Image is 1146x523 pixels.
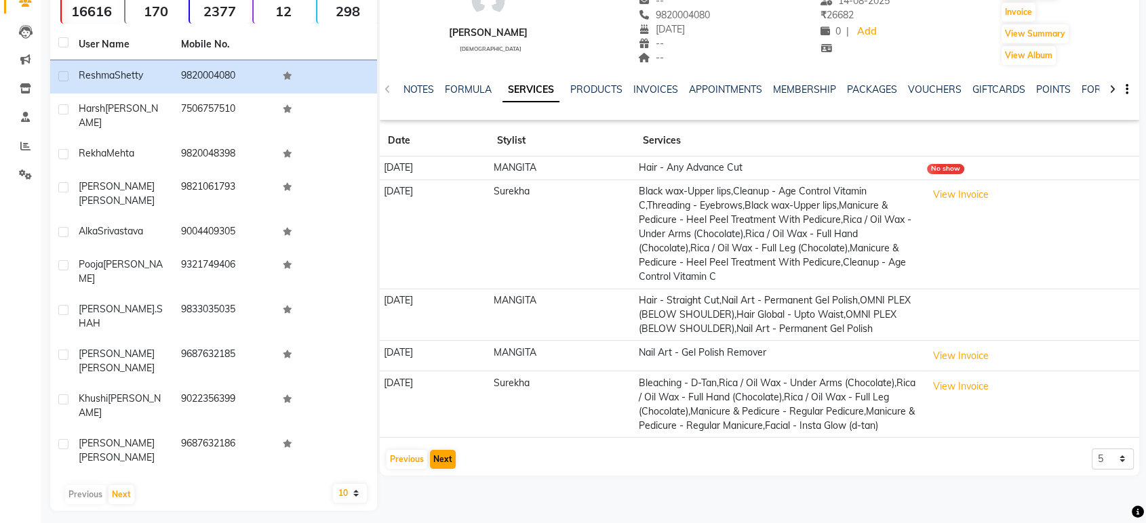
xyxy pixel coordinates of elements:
[173,60,275,93] td: 9820004080
[635,180,923,289] td: Black wax-Upper lips,Cleanup - Age Control Vitamin C,Threading - Eyebrows,Black wax-Upper lips,Ma...
[79,180,155,192] span: [PERSON_NAME]
[79,392,161,419] span: [PERSON_NAME]
[638,37,664,49] span: --
[62,3,121,20] strong: 16616
[79,102,105,114] span: Harsh
[79,258,103,270] span: Pooja
[489,371,635,438] td: Surekha
[380,341,489,371] td: [DATE]
[908,83,962,96] a: VOUCHERS
[173,339,275,383] td: 9687632185
[430,450,456,469] button: Next
[79,451,155,463] span: [PERSON_NAME]
[502,78,559,102] a: SERVICES
[79,147,106,159] span: Rekha
[317,3,377,20] strong: 298
[173,216,275,249] td: 9004409305
[380,289,489,341] td: [DATE]
[173,294,275,339] td: 9833035035
[821,25,841,37] span: 0
[460,45,521,52] span: [DEMOGRAPHIC_DATA]
[98,225,143,237] span: Srivastava
[125,3,185,20] strong: 170
[79,258,163,285] span: [PERSON_NAME]
[79,303,155,315] span: [PERSON_NAME]
[489,289,635,341] td: MANGITA
[847,83,897,96] a: PACKAGES
[638,9,710,21] span: 9820004080
[1002,46,1056,65] button: View Album
[380,156,489,180] td: [DATE]
[79,348,155,360] span: [PERSON_NAME]
[635,289,923,341] td: Hair - Straight Cut,Nail Art - Permanent Gel Polish,OMNI PLEX (BELOW SHOULDER),Hair Global - Upto...
[106,147,134,159] span: Mehta
[173,428,275,473] td: 9687632186
[927,346,995,367] button: View Invoice
[635,156,923,180] td: Hair - Any Advance Cut
[570,83,623,96] a: PRODUCTS
[254,3,313,20] strong: 12
[380,371,489,438] td: [DATE]
[489,156,635,180] td: MANGITA
[79,194,155,207] span: [PERSON_NAME]
[79,69,115,81] span: Reshma
[927,184,995,205] button: View Invoice
[638,23,685,35] span: [DATE]
[1036,83,1071,96] a: POINTS
[854,22,878,41] a: Add
[71,29,173,60] th: User Name
[79,362,155,374] span: [PERSON_NAME]
[108,485,134,504] button: Next
[635,371,923,438] td: Bleaching - D-Tan,Rica / Oil Wax - Under Arms (Chocolate),Rica / Oil Wax - Full Hand (Chocolate),...
[173,383,275,428] td: 9022356399
[489,341,635,371] td: MANGITA
[638,51,664,64] span: --
[633,83,678,96] a: INVOICES
[927,376,995,397] button: View Invoice
[173,138,275,171] td: 9820048398
[79,392,108,404] span: Khushi
[846,24,849,39] span: |
[635,341,923,371] td: Nail Art - Gel Polish Remover
[173,93,275,138] td: 7506757510
[689,83,762,96] a: APPOINTMENTS
[190,3,250,20] strong: 2377
[173,29,275,60] th: Mobile No.
[635,125,923,156] th: Services
[489,125,635,156] th: Stylist
[1002,3,1035,22] button: Invoice
[821,9,827,21] span: ₹
[445,83,492,96] a: FORMULA
[173,249,275,294] td: 9321749406
[489,180,635,289] td: Surekha
[972,83,1025,96] a: GIFTCARDS
[79,102,158,129] span: [PERSON_NAME]
[79,225,98,237] span: Alka
[115,69,143,81] span: Shetty
[387,450,427,469] button: Previous
[927,164,964,174] div: No show
[403,83,434,96] a: NOTES
[173,171,275,216] td: 9821061793
[79,437,155,449] span: [PERSON_NAME]
[773,83,836,96] a: MEMBERSHIP
[1002,24,1069,43] button: View Summary
[380,180,489,289] td: [DATE]
[821,9,854,21] span: 26682
[1082,83,1115,96] a: FORMS
[380,125,489,156] th: Date
[449,26,528,40] div: [PERSON_NAME]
